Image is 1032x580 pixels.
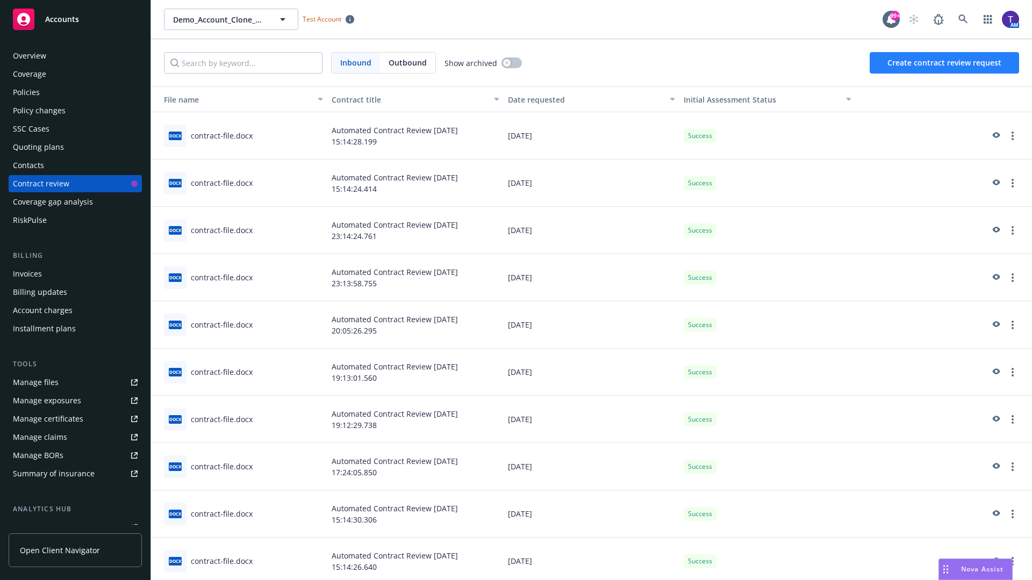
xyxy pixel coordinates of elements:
[688,462,712,472] span: Success
[504,86,680,112] button: Date requested
[688,320,712,330] span: Success
[327,490,504,538] div: Automated Contract Review [DATE] 15:14:30.306
[688,273,712,282] span: Success
[327,396,504,443] div: Automated Contract Review [DATE] 19:12:29.738
[13,429,67,446] div: Manage claims
[977,9,999,30] a: Switch app
[13,302,73,319] div: Account charges
[9,392,142,409] a: Manage exposures
[45,15,79,24] span: Accounts
[688,178,712,188] span: Success
[989,366,1002,379] a: preview
[9,212,142,229] a: RiskPulse
[989,224,1002,237] a: preview
[445,57,497,69] span: Show archived
[327,112,504,160] div: Automated Contract Review [DATE] 15:14:28.199
[9,84,142,101] a: Policies
[688,367,712,377] span: Success
[13,175,69,192] div: Contract review
[961,564,1004,574] span: Nova Assist
[13,265,42,282] div: Invoices
[298,13,359,25] span: Test Account
[191,555,253,567] div: contract-file.docx
[504,349,680,396] div: [DATE]
[13,320,76,337] div: Installment plans
[9,410,142,427] a: Manage certificates
[1006,555,1019,568] a: more
[191,272,253,283] div: contract-file.docx
[1006,224,1019,237] a: more
[13,392,81,409] div: Manage exposures
[504,396,680,443] div: [DATE]
[9,4,142,34] a: Accounts
[13,102,66,119] div: Policy changes
[191,130,253,141] div: contract-file.docx
[989,460,1002,473] a: preview
[13,84,40,101] div: Policies
[870,52,1019,74] button: Create contract review request
[9,429,142,446] a: Manage claims
[327,301,504,349] div: Automated Contract Review [DATE] 20:05:26.295
[164,9,298,30] button: Demo_Account_Clone_QA_CR_Tests_Prospect
[169,132,182,140] span: docx
[155,94,311,105] div: File name
[340,57,371,68] span: Inbound
[887,57,1001,68] span: Create contract review request
[13,157,44,174] div: Contacts
[9,120,142,137] a: SSC Cases
[504,443,680,490] div: [DATE]
[169,321,182,329] span: docx
[327,207,504,254] div: Automated Contract Review [DATE] 23:14:24.761
[13,284,67,301] div: Billing updates
[191,224,253,236] div: contract-file.docx
[9,66,142,83] a: Coverage
[1006,318,1019,331] a: more
[9,47,142,64] a: Overview
[191,508,253,519] div: contract-file.docx
[327,254,504,301] div: Automated Contract Review [DATE] 23:13:58.755
[173,14,266,25] span: Demo_Account_Clone_QA_CR_Tests_Prospect
[191,414,253,425] div: contract-file.docx
[504,301,680,349] div: [DATE]
[9,284,142,301] a: Billing updates
[688,415,712,424] span: Success
[9,302,142,319] a: Account charges
[684,95,776,105] span: Initial Assessment Status
[191,177,253,189] div: contract-file.docx
[13,193,93,211] div: Coverage gap analysis
[380,53,435,73] span: Outbound
[1006,177,1019,190] a: more
[504,254,680,301] div: [DATE]
[952,9,974,30] a: Search
[1006,366,1019,379] a: more
[389,57,427,68] span: Outbound
[1006,129,1019,142] a: more
[155,94,311,105] div: Toggle SortBy
[9,519,142,536] a: Loss summary generator
[989,271,1002,284] a: preview
[989,508,1002,520] a: preview
[1006,271,1019,284] a: more
[9,139,142,156] a: Quoting plans
[989,413,1002,426] a: preview
[9,265,142,282] a: Invoices
[327,349,504,396] div: Automated Contract Review [DATE] 19:13:01.560
[1006,413,1019,426] a: more
[1002,11,1019,28] img: photo
[169,462,182,470] span: docx
[9,447,142,464] a: Manage BORs
[9,193,142,211] a: Coverage gap analysis
[9,320,142,337] a: Installment plans
[504,490,680,538] div: [DATE]
[688,556,712,566] span: Success
[504,160,680,207] div: [DATE]
[13,212,47,229] div: RiskPulse
[169,368,182,376] span: docx
[169,226,182,234] span: docx
[9,175,142,192] a: Contract review
[303,15,341,24] span: Test Account
[169,273,182,281] span: docx
[9,157,142,174] a: Contacts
